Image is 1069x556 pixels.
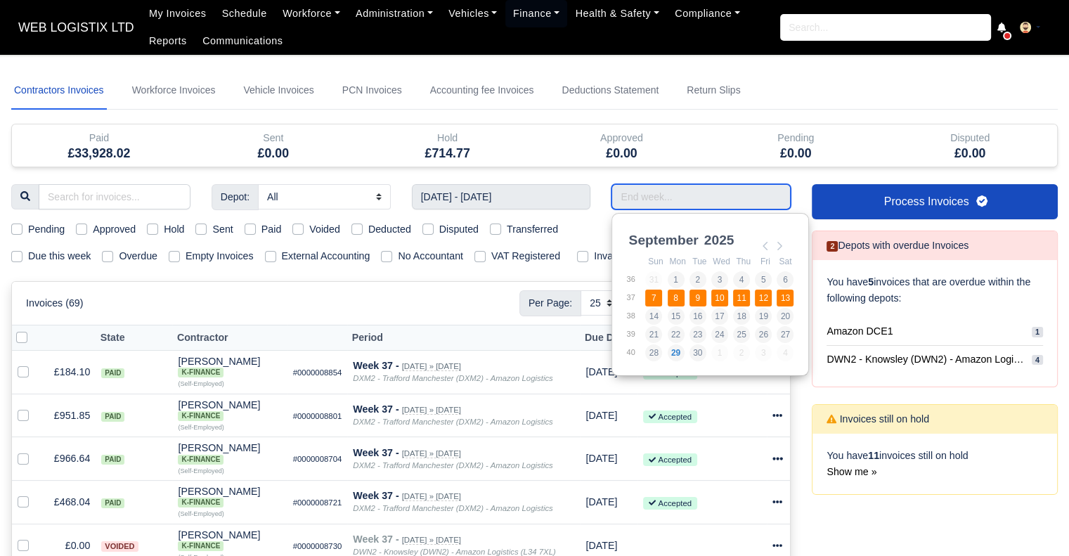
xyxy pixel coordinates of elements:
button: 15 [668,308,685,325]
strong: Week 37 - [353,447,399,458]
div: [PERSON_NAME] [178,443,281,464]
small: #0000008854 [293,368,342,377]
button: 7 [645,290,662,306]
h5: £0.00 [719,146,872,161]
button: 9 [689,290,706,306]
div: Approved [545,130,698,146]
span: 2 days ago [585,366,617,377]
div: Paid [22,130,176,146]
h5: £33,928.02 [22,146,176,161]
div: September [626,230,701,251]
label: Hold [164,221,184,238]
abbr: Monday [669,257,685,266]
label: Overdue [119,248,157,264]
label: External Accounting [282,248,370,264]
abbr: Friday [760,257,770,266]
button: 11 [733,290,750,306]
span: 2 days ago [585,410,617,421]
label: Sent [212,221,233,238]
label: Pending [28,221,65,238]
abbr: Thursday [736,257,751,266]
input: Use the arrow keys to pick a date [611,184,791,209]
strong: Week 37 - [353,360,399,371]
iframe: Chat Widget [999,489,1069,556]
span: 2 [827,241,838,252]
div: Disputed [883,124,1057,167]
td: 36 [626,271,645,289]
div: [PERSON_NAME] K-Finance [178,400,281,421]
p: You have invoices that are overdue within the following depots: [827,274,1043,306]
h5: £0.00 [545,146,698,161]
span: K-Finance [178,541,223,551]
button: 30 [689,344,706,361]
span: 1 [1032,327,1043,337]
td: £468.04 [40,481,96,524]
small: Accepted [643,410,697,423]
small: [DATE] » [DATE] [402,536,461,545]
abbr: Sunday [648,257,663,266]
h6: Invoices (69) [26,297,84,309]
i: DWN2 - Knowsley (DWN2) - Amazon Logistics (L34 7XL) [353,548,555,556]
label: Approved [93,221,136,238]
th: Due Date [580,325,637,351]
span: K-Finance [178,455,223,465]
a: Amazon DCE1 1 [827,318,1043,346]
a: Show me » [827,466,876,477]
div: Hold [371,130,524,146]
button: 20 [777,308,793,325]
th: Period [347,325,580,351]
div: 2025 [701,230,737,251]
div: [PERSON_NAME] K-Finance [178,443,281,464]
button: 25 [733,326,750,343]
div: Pending [719,130,872,146]
button: 17 [711,308,728,325]
a: Return Slips [684,72,743,110]
h6: Invoices still on hold [827,413,929,425]
button: 10 [711,290,728,306]
span: K-Finance [178,411,223,421]
button: 3 [711,271,728,288]
button: 12 [755,290,772,306]
input: Search... [780,14,991,41]
a: Communications [195,27,291,55]
a: Workforce Invoices [129,72,219,110]
button: Next Month [771,238,788,254]
button: 16 [689,308,706,325]
h5: £0.00 [197,146,350,161]
div: [PERSON_NAME] K-Finance [178,530,281,551]
label: Invalid VAT [594,248,644,264]
abbr: Saturday [779,257,791,266]
small: [DATE] » [DATE] [402,492,461,501]
label: Voided [309,221,340,238]
th: Contractor [172,325,287,351]
button: 8 [668,290,685,306]
button: 21 [645,326,662,343]
small: #0000008730 [293,542,342,550]
button: 13 [777,290,793,306]
div: Pending [708,124,883,167]
small: (Self-Employed) [178,510,223,517]
small: (Self-Employed) [178,467,223,474]
span: paid [101,412,124,422]
small: (Self-Employed) [178,424,223,431]
button: 29 [668,344,685,361]
span: 4 [1032,355,1043,366]
span: paid [101,368,124,378]
i: DXM2 - Trafford Manchester (DXM2) - Amazon Logistics [353,504,552,512]
button: 22 [668,326,685,343]
small: #0000008801 [293,412,342,420]
button: 19 [755,308,772,325]
input: Search for invoices... [39,184,190,209]
button: 5 [755,271,772,288]
td: 39 [626,325,645,344]
label: Disputed [439,221,479,238]
span: 2 days ago [585,496,617,507]
div: [PERSON_NAME] [178,486,281,507]
h6: Depots with overdue Invoices [827,240,968,252]
small: [DATE] » [DATE] [402,406,461,415]
a: Reports [141,27,195,55]
span: K-Finance [178,498,223,507]
button: Previous Month [757,238,774,254]
div: Sent [186,124,361,167]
